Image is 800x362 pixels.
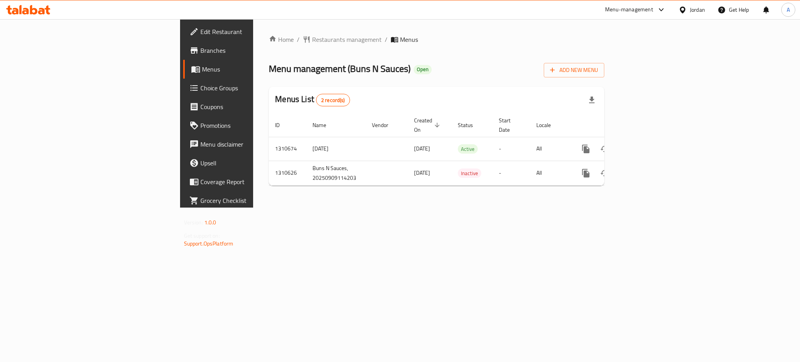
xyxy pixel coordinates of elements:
span: Get support on: [184,231,220,241]
span: Coupons [200,102,307,111]
span: Vendor [372,120,398,130]
span: Branches [200,46,307,55]
a: Support.OpsPlatform [184,238,234,249]
a: Coverage Report [183,172,314,191]
td: All [530,161,570,185]
div: Inactive [458,168,481,178]
div: Menu-management [605,5,653,14]
td: - [493,137,530,161]
table: enhanced table [269,113,658,186]
span: Start Date [499,116,521,134]
span: Menu disclaimer [200,140,307,149]
a: Restaurants management [303,35,382,44]
span: Upsell [200,158,307,168]
button: Change Status [595,164,614,183]
span: [DATE] [414,143,430,154]
span: Add New Menu [550,65,598,75]
span: Created On [414,116,442,134]
a: Menu disclaimer [183,135,314,154]
span: Menus [202,65,307,74]
th: Actions [570,113,658,137]
div: Open [414,65,432,74]
a: Branches [183,41,314,60]
span: 1.0.0 [204,217,216,228]
span: Restaurants management [312,35,382,44]
a: Grocery Checklist [183,191,314,210]
span: A [787,5,790,14]
a: Upsell [183,154,314,172]
span: Status [458,120,483,130]
span: Active [458,145,478,154]
h2: Menus List [275,93,350,106]
span: 2 record(s) [316,97,350,104]
span: Coverage Report [200,177,307,186]
span: Menus [400,35,418,44]
button: more [577,164,595,183]
a: Menus [183,60,314,79]
li: / [385,35,387,44]
a: Promotions [183,116,314,135]
td: - [493,161,530,185]
span: Choice Groups [200,83,307,93]
span: Edit Restaurant [200,27,307,36]
span: Promotions [200,121,307,130]
div: Active [458,144,478,154]
span: Name [312,120,336,130]
div: Export file [582,91,601,109]
td: [DATE] [306,137,366,161]
a: Edit Restaurant [183,22,314,41]
div: Total records count [316,94,350,106]
span: Grocery Checklist [200,196,307,205]
span: ID [275,120,290,130]
button: Change Status [595,140,614,158]
td: All [530,137,570,161]
button: more [577,140,595,158]
span: Version: [184,217,203,228]
nav: breadcrumb [269,35,604,44]
a: Coupons [183,97,314,116]
div: Jordan [690,5,705,14]
button: Add New Menu [544,63,604,77]
a: Choice Groups [183,79,314,97]
td: Buns N Sauces, 20250909114203 [306,161,366,185]
span: Inactive [458,169,481,178]
span: Locale [536,120,561,130]
span: Menu management ( Buns N Sauces ) [269,60,411,77]
span: Open [414,66,432,73]
span: [DATE] [414,168,430,178]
